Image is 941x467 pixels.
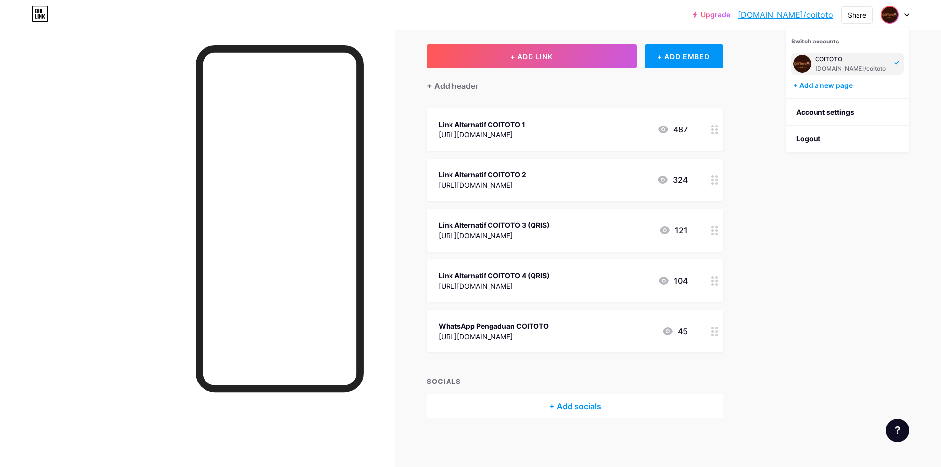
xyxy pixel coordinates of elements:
[439,321,549,331] div: WhatsApp Pengaduan COITOTO
[439,129,525,140] div: [URL][DOMAIN_NAME]
[791,38,839,45] span: Switch accounts
[786,126,909,152] li: Logout
[427,394,723,418] div: + Add socials
[427,44,637,68] button: + ADD LINK
[439,331,549,341] div: [URL][DOMAIN_NAME]
[738,9,833,21] a: [DOMAIN_NAME]/coitoto
[427,376,723,386] div: SOCIALS
[659,224,688,236] div: 121
[439,170,526,180] div: Link Alternatif COITOTO 2
[848,10,866,20] div: Share
[427,80,478,92] div: + Add header
[693,11,730,19] a: Upgrade
[793,81,904,90] div: + Add a new page
[439,281,550,291] div: [URL][DOMAIN_NAME]
[439,119,525,129] div: Link Alternatif COITOTO 1
[815,55,888,63] div: COITOTO
[793,55,811,73] img: coitoto
[645,44,723,68] div: + ADD EMBED
[662,325,688,337] div: 45
[882,7,898,23] img: coitoto
[658,275,688,287] div: 104
[657,124,688,135] div: 487
[510,52,553,61] span: + ADD LINK
[786,99,909,126] a: Account settings
[439,270,550,281] div: Link Alternatif COITOTO 4 (QRIS)
[439,220,550,230] div: Link Alternatif COITOTO 3 (QRIS)
[815,65,888,73] div: [DOMAIN_NAME]/coitoto
[657,174,688,186] div: 324
[439,230,550,241] div: [URL][DOMAIN_NAME]
[439,180,526,190] div: [URL][DOMAIN_NAME]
